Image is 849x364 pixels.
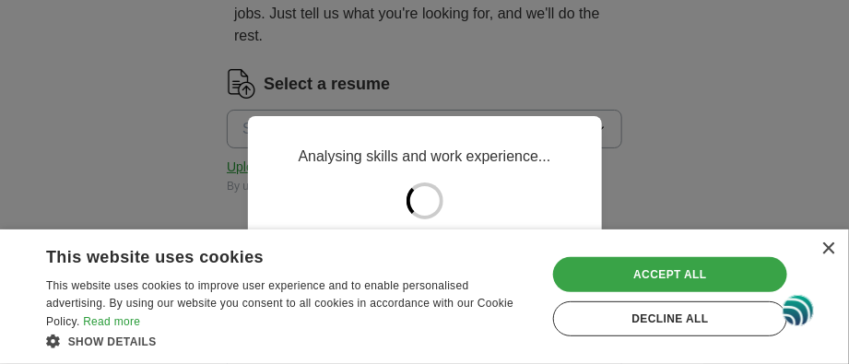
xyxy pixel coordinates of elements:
p: Analysing skills and work experience... [299,146,551,168]
span: This website uses cookies to improve user experience and to enable personalised advertising. By u... [46,279,513,329]
div: Close [821,242,835,256]
span: Show details [68,335,157,348]
a: Read more, opens a new window [83,315,140,328]
div: Decline all [553,301,787,336]
div: Accept all [553,257,787,292]
div: Show details [46,332,532,350]
img: svg+xml;base64,PHN2ZyB3aWR0aD0iNDgiIGhlaWdodD0iNDgiIHZpZXdCb3g9IjAgMCA0OCA0OCIgZmlsbD0ibm9uZSIgeG... [783,293,814,327]
div: This website uses cookies [46,241,486,268]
